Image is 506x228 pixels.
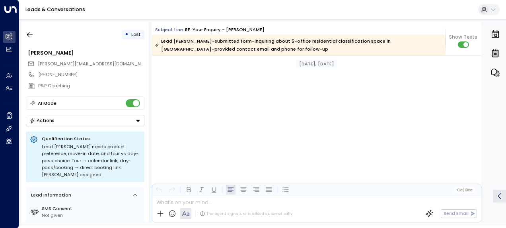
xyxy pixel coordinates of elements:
button: Cc|Bcc [454,187,475,193]
div: RE: Your enquiry - [PERSON_NAME] [185,26,265,33]
a: Leads & Conversations [25,6,85,13]
span: helen@pandpcoaching.co.uk [38,61,144,67]
label: SMS Consent [42,205,142,212]
button: Redo [167,185,177,195]
div: [PERSON_NAME] [28,49,144,57]
div: Actions [29,118,54,123]
div: P&P Coaching [38,83,144,89]
div: Not given [42,212,142,219]
div: [DATE], [DATE] [296,60,337,68]
div: Button group with a nested menu [26,115,144,126]
div: Lead [PERSON_NAME] needs product preference, move-in date, and tour vs day-pass choice. Tour → ca... [42,143,140,179]
span: Show Texts [449,33,477,41]
span: | [463,188,465,192]
button: Undo [154,185,164,195]
button: Actions [26,115,144,126]
div: Lead Information [29,192,71,199]
div: Lead [PERSON_NAME]-submitted form-inquiring about 5-office residential classification space in [G... [155,37,441,53]
span: Lost [131,31,140,37]
span: Subject Line: [155,26,184,33]
div: The agent signature is added automatically [200,211,292,216]
span: Cc Bcc [457,188,473,192]
div: • [125,29,128,40]
div: AI Mode [38,99,56,107]
span: [PERSON_NAME][EMAIL_ADDRESS][DOMAIN_NAME] [38,61,152,67]
p: Qualification Status [42,136,140,142]
div: [PHONE_NUMBER] [38,71,144,78]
